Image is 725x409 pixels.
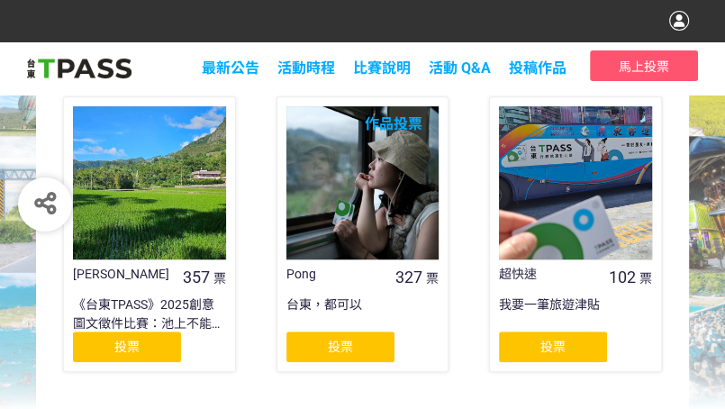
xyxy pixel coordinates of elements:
a: 活動 Q&A [429,59,491,77]
a: 活動時程 [277,59,335,77]
span: 投票 [540,340,566,354]
div: 台東，都可以 [286,295,440,332]
span: 投票 [114,340,140,354]
span: 票 [426,271,439,286]
span: 327 [395,268,422,286]
a: 超快速102票我要一筆旅遊津貼投票 [489,96,662,372]
a: Pong327票台東，都可以投票 [276,96,449,372]
span: 馬上投票 [619,59,669,74]
span: 102 [609,268,636,286]
div: [PERSON_NAME] [73,265,183,284]
span: 投稿作品 [509,59,566,77]
span: 357 [183,268,210,286]
a: 最新公告 [202,59,259,77]
span: 作品投票 [365,115,422,132]
span: 票 [213,271,226,286]
div: Pong [286,265,396,284]
span: 投票 [328,340,353,354]
img: 2025創意影音/圖文徵件比賽「用TPASS玩轉台東」 [27,55,131,82]
div: 我要一筆旅遊津貼 [499,295,652,332]
span: 票 [639,271,652,286]
button: 馬上投票 [590,50,698,81]
div: 超快速 [499,265,609,284]
a: 比賽說明 [353,59,411,77]
div: 《台東TPASS》2025創意圖文徵件比賽：池上不能PASS [73,295,226,332]
a: [PERSON_NAME]357票《台東TPASS》2025創意圖文徵件比賽：池上不能PASS投票 [63,96,236,372]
